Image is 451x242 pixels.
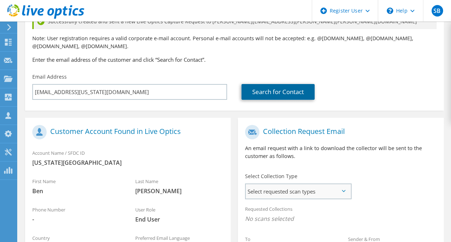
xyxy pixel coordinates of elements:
span: Select requested scan types [246,184,351,199]
a: Search for Contact [241,84,315,100]
span: End User [135,215,224,223]
svg: \n [387,8,393,14]
label: Select Collection Type [245,173,297,180]
div: User Role [128,202,231,227]
span: Ben [32,187,121,195]
span: [US_STATE][GEOGRAPHIC_DATA] [32,159,224,167]
h3: Enter the email address of the customer and click “Search for Contact”. [32,56,437,64]
h1: Collection Request Email [245,125,433,139]
div: Phone Number [25,202,128,227]
span: SB [432,5,443,17]
p: An email request with a link to download the collector will be sent to the customer as follows. [245,144,436,160]
p: Note: User registration requires a valid corporate e-mail account. Personal e-mail accounts will ... [32,34,437,50]
div: First Name [25,174,128,199]
span: - [32,215,121,223]
span: [PERSON_NAME] [135,187,224,195]
div: Requested Collections [238,201,443,228]
div: Account Name / SFDC ID [25,145,231,170]
div: Last Name [128,174,231,199]
h1: Customer Account Found in Live Optics [32,125,220,139]
label: Email Address [32,73,67,80]
span: No scans selected [245,215,436,223]
span: Successfully created and sent a new Live Optics Capture Request to [PERSON_NAME][EMAIL_ADDRESS][P... [48,18,417,25]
